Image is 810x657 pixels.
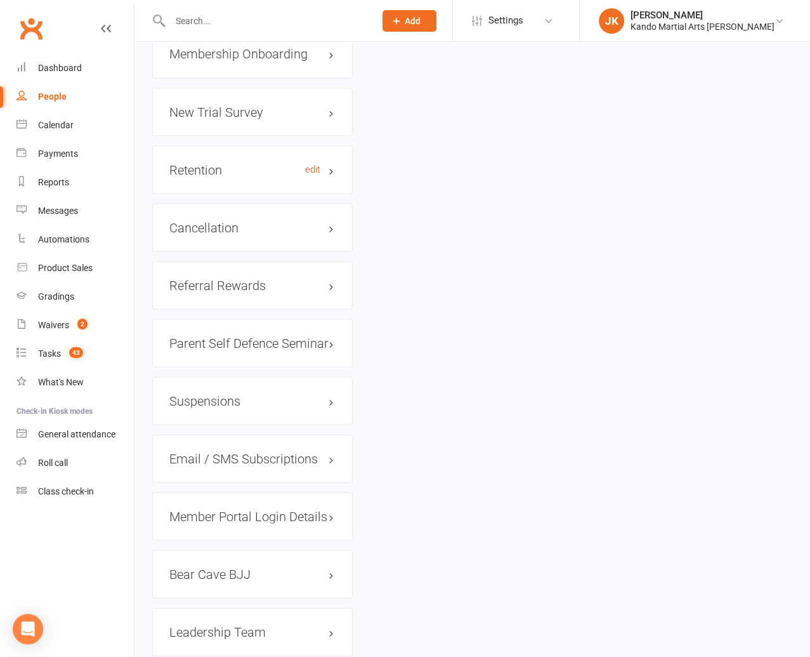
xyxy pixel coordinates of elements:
a: Tasks 43 [16,340,134,368]
a: Calendar [16,111,134,140]
div: Dashboard [38,63,82,73]
a: Automations [16,225,134,254]
span: 43 [69,347,83,358]
div: General attendance [38,429,115,439]
span: Add [405,16,421,26]
div: Reports [38,177,69,187]
a: Payments [16,140,134,168]
div: Waivers [38,320,69,330]
h3: Suspensions [169,394,336,408]
a: Gradings [16,282,134,311]
div: Calendar [38,120,74,130]
span: Settings [488,6,523,35]
h3: Referral Rewards [169,278,336,292]
a: edit [305,164,320,175]
a: Product Sales [16,254,134,282]
h3: Cancellation [169,220,336,234]
a: Waivers 2 [16,311,134,340]
a: Messages [16,197,134,225]
a: Reports [16,168,134,197]
h3: Email / SMS Subscriptions [169,451,336,465]
div: Open Intercom Messenger [13,614,43,644]
a: People [16,83,134,111]
h3: Leadership Team [169,625,336,639]
a: Class kiosk mode [16,477,134,506]
div: People [38,91,67,102]
div: Class check-in [38,486,94,496]
h3: Parent Self Defence Seminar [169,336,336,350]
input: Search... [166,12,366,30]
h3: Bear Cave BJJ [169,567,336,581]
div: What's New [38,377,84,387]
div: Automations [38,234,89,244]
h3: Retention [169,163,336,176]
div: Payments [38,149,78,159]
h3: Membership Onboarding [169,47,336,61]
a: Dashboard [16,54,134,83]
a: Clubworx [15,13,47,44]
div: Gradings [38,291,74,302]
div: Kando Martial Arts [PERSON_NAME] [630,21,774,32]
div: Roll call [38,458,68,468]
div: Tasks [38,348,61,359]
a: General attendance kiosk mode [16,420,134,449]
a: What's New [16,368,134,397]
h3: Member Portal Login Details [169,509,336,523]
div: Messages [38,206,78,216]
span: 2 [77,319,88,329]
button: Add [382,10,436,32]
h3: New Trial Survey [169,105,336,119]
div: JK [599,8,624,34]
a: Roll call [16,449,134,477]
div: [PERSON_NAME] [630,10,774,21]
div: Product Sales [38,263,93,273]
